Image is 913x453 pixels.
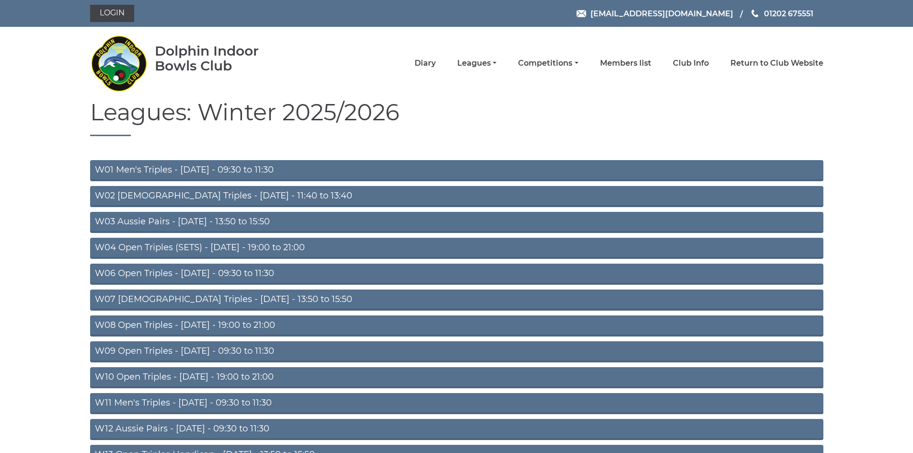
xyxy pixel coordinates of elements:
[457,58,497,69] a: Leagues
[90,238,823,259] a: W04 Open Triples (SETS) - [DATE] - 19:00 to 21:00
[764,9,813,18] span: 01202 675551
[518,58,578,69] a: Competitions
[90,419,823,440] a: W12 Aussie Pairs - [DATE] - 09:30 to 11:30
[90,5,134,22] a: Login
[750,8,813,20] a: Phone us 01202 675551
[90,393,823,414] a: W11 Men's Triples - [DATE] - 09:30 to 11:30
[90,160,823,181] a: W01 Men's Triples - [DATE] - 09:30 to 11:30
[90,186,823,207] a: W02 [DEMOGRAPHIC_DATA] Triples - [DATE] - 11:40 to 13:40
[90,341,823,362] a: W09 Open Triples - [DATE] - 09:30 to 11:30
[155,44,289,73] div: Dolphin Indoor Bowls Club
[90,264,823,285] a: W06 Open Triples - [DATE] - 09:30 to 11:30
[90,30,148,97] img: Dolphin Indoor Bowls Club
[590,9,733,18] span: [EMAIL_ADDRESS][DOMAIN_NAME]
[90,290,823,311] a: W07 [DEMOGRAPHIC_DATA] Triples - [DATE] - 13:50 to 15:50
[90,100,823,136] h1: Leagues: Winter 2025/2026
[577,8,733,20] a: Email [EMAIL_ADDRESS][DOMAIN_NAME]
[90,367,823,388] a: W10 Open Triples - [DATE] - 19:00 to 21:00
[90,212,823,233] a: W03 Aussie Pairs - [DATE] - 13:50 to 15:50
[751,10,758,17] img: Phone us
[415,58,436,69] a: Diary
[90,315,823,337] a: W08 Open Triples - [DATE] - 19:00 to 21:00
[600,58,651,69] a: Members list
[577,10,586,17] img: Email
[673,58,709,69] a: Club Info
[730,58,823,69] a: Return to Club Website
